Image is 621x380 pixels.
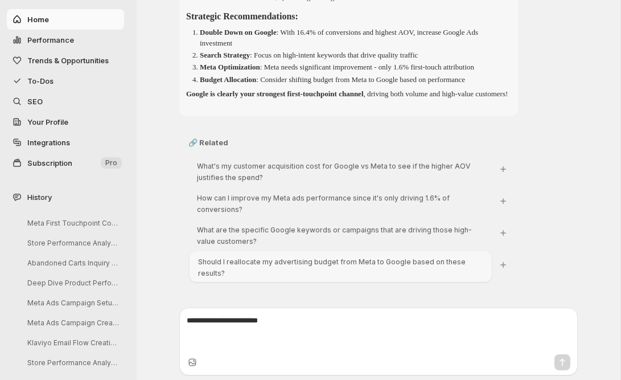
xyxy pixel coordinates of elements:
[18,314,126,332] button: Meta Ads Campaign Creation Guide
[18,274,126,292] button: Deep Dive Product Performance Analysis
[186,88,511,100] p: , driving both volume and high-value customers!
[197,162,470,182] span: What's my customer acquisition cost for Google vs Meta to see if the higher AOV justifies the spend?
[27,191,52,203] span: History
[27,35,74,44] span: Performance
[197,226,472,246] span: What are the specific Google keywords or campaigns that are driving those high-value customers?
[18,334,126,352] button: Klaviyo Email Flow Creation Guide
[200,51,418,59] p: : Focus on high-intent keywords that drive quality traffic
[27,97,43,106] span: SEO
[496,162,510,176] button: Ask: What's my customer acquisition cost for Google vs Meta to see if the higher AOV justifies th...
[200,51,250,59] strong: Search Strategy
[200,75,256,84] strong: Budget Allocation
[188,137,509,148] p: 🔗 Related
[105,158,117,167] span: Pro
[200,63,474,71] p: : Meta needs significant improvement - only 1.6% first-touch attribution
[7,71,124,91] button: To-Dos
[198,258,466,277] span: Should I reallocate my advertising budget from Meta to Google based on these results?
[200,28,478,48] p: : With 16.4% of conversions and highest AOV, increase Google Ads investment
[7,50,124,71] button: Trends & Opportunities
[27,117,68,126] span: Your Profile
[186,11,298,21] strong: Strategic Recommendations:
[200,63,260,71] strong: Meta Optimization
[7,30,124,50] button: Performance
[7,132,124,153] a: Integrations
[27,158,72,167] span: Subscription
[496,194,510,208] button: Ask: How can I improve my Meta ads performance since it's only driving 1.6% of conversions?
[496,226,510,240] button: Ask: What are the specific Google keywords or campaigns that are driving those high-value customers?
[27,15,49,24] span: Home
[27,138,70,147] span: Integrations
[18,234,126,252] button: Store Performance Analysis and Recommendations
[200,28,277,36] strong: Double Down on Google
[7,153,124,173] button: Subscription
[18,214,126,232] button: Meta First Touchpoint Conversion Metrics
[7,112,124,132] a: Your Profile
[18,294,126,312] button: Meta Ads Campaign Setup Instructions
[187,357,198,368] button: Upload image
[186,89,364,98] strong: Google is clearly your strongest first-touchpoint channel
[496,258,510,272] button: Ask: Should I reallocate my advertising budget from Meta to Google based on these results?
[200,75,465,84] p: : Consider shifting budget from Meta to Google based on performance
[27,76,54,85] span: To-Dos
[7,91,124,112] a: SEO
[18,254,126,272] button: Abandoned Carts Inquiry for [DATE]
[18,354,126,371] button: Store Performance Analysis and Suggestions
[7,9,124,30] button: Home
[27,56,109,65] span: Trends & Opportunities
[197,194,450,214] span: How can I improve my Meta ads performance since it's only driving 1.6% of conversions?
